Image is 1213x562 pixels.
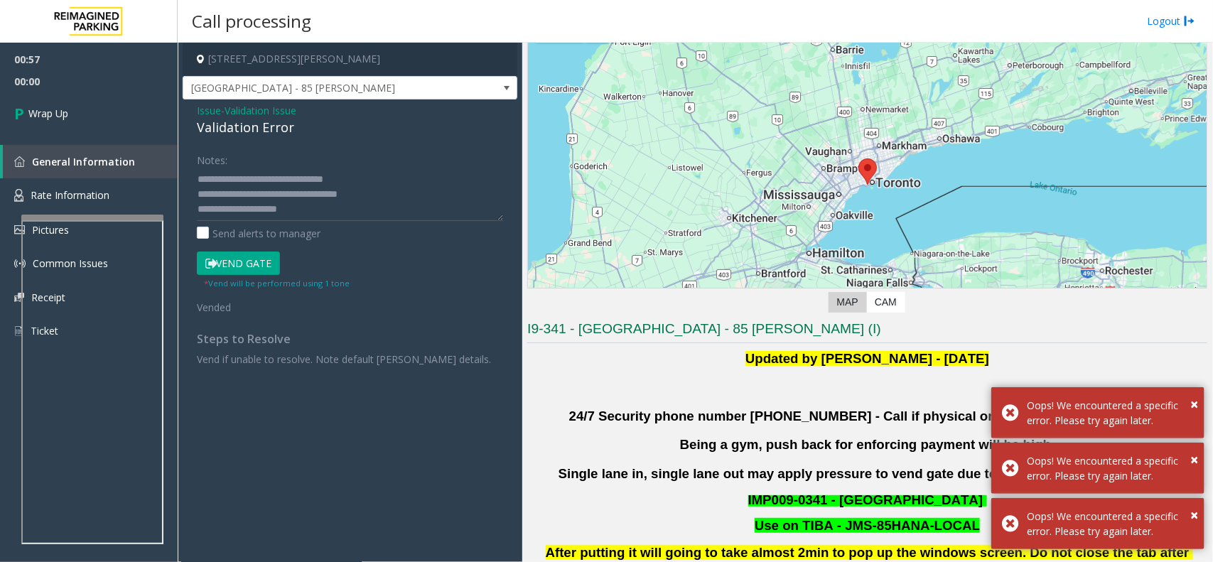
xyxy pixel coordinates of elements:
img: 'icon' [14,293,24,302]
button: Close [1190,504,1198,526]
b: 24/7 Security phone number [PHONE_NUMBER] - Call if physical onsite assistance is required. [569,409,1166,423]
div: Oops! We encountered a specific error. Please try again later. [1027,398,1194,428]
span: [GEOGRAPHIC_DATA] - 85 [PERSON_NAME] [183,77,450,99]
img: 'icon' [14,258,26,269]
h4: [STREET_ADDRESS][PERSON_NAME] [183,43,517,76]
p: Vend if unable to resolve. Note default [PERSON_NAME] details. [197,352,503,367]
label: CAM [866,292,905,313]
button: Vend Gate [197,252,280,276]
img: logout [1184,13,1195,28]
b: Being a gym, push back for enforcing payment will be high. [680,437,1055,452]
span: Validation Issue [225,103,296,118]
button: Close [1190,394,1198,415]
label: Map [829,292,867,313]
img: 'icon' [14,189,23,202]
div: Oops! We encountered a specific error. Please try again later. [1027,509,1194,539]
small: Vend will be performed using 1 tone [204,278,350,288]
font: Use on TIBA - JMS-85HANA-LOCAL [755,518,980,533]
span: × [1190,450,1198,469]
a: Logout [1147,13,1195,28]
div: Validation Error [197,118,503,137]
h4: Steps to Resolve [197,333,503,346]
span: - [221,104,296,117]
span: Wrap Up [28,106,68,121]
a: General Information [3,145,178,178]
img: 'icon' [14,325,23,337]
h3: I9-341 - [GEOGRAPHIC_DATA] - 85 [PERSON_NAME] (I) [527,320,1207,343]
div: Oops! We encountered a specific error. Please try again later. [1027,453,1194,483]
span: IMP009-0341 - [GEOGRAPHIC_DATA] [748,492,983,507]
h3: Call processing [185,4,318,38]
label: Notes: [197,148,227,168]
button: Close [1190,449,1198,470]
b: Single lane in, single lane out may apply pressure to vend gate due to claim of backed up vehicles [559,466,1177,481]
span: General Information [32,155,135,168]
b: Updated by [PERSON_NAME] - [DATE] [745,351,989,366]
img: 'icon' [14,156,25,167]
span: Vended [197,301,231,314]
span: × [1190,505,1198,524]
span: × [1190,394,1198,414]
span: Issue [197,103,221,118]
div: 85 Hanna Avenue, Toronto, ON [858,158,877,185]
span: Rate Information [31,188,109,202]
label: Send alerts to manager [197,226,320,241]
img: 'icon' [14,225,25,234]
